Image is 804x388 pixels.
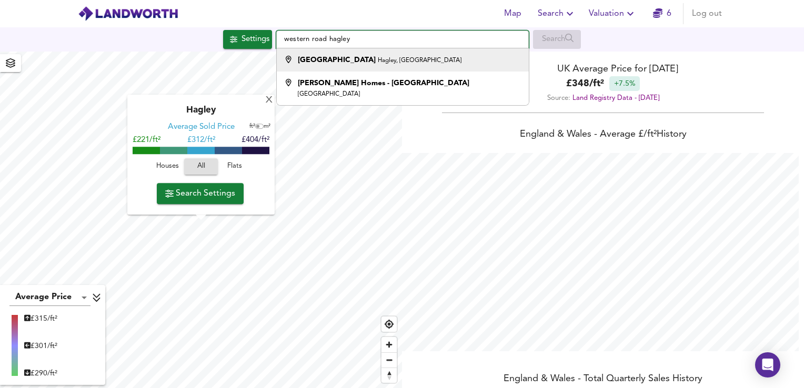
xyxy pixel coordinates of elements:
span: Search Settings [165,186,235,201]
div: UK Average Price for [DATE] [402,62,804,76]
button: Settings [223,30,272,49]
div: +7.5% [609,76,640,91]
img: logo [78,6,178,22]
span: Map [500,6,525,21]
button: Reset bearing to north [381,367,397,383]
b: £ 348 / ft² [566,77,604,91]
span: Houses [153,161,182,173]
button: All [184,159,218,175]
button: Find my location [381,316,397,332]
div: Average Price [9,289,91,306]
div: Open Intercom Messenger [755,352,780,377]
button: Map [496,3,529,24]
div: X [265,96,274,106]
span: m² [264,124,270,130]
div: £ 290/ft² [24,368,57,379]
button: Houses [150,159,184,175]
span: All [189,161,213,173]
div: Hagley [133,106,269,122]
span: £404/ft² [242,137,269,145]
button: Search [534,3,580,24]
a: 6 [653,6,671,21]
div: Enable a Source before running a Search [533,30,581,49]
span: £ 312/ft² [187,137,215,145]
button: Log out [688,3,726,24]
div: Source: [402,91,804,105]
div: Click to configure Search Settings [223,30,272,49]
a: Land Registry Data - [DATE] [572,95,659,101]
div: Settings [242,33,269,46]
div: £ 301/ft² [24,341,57,351]
input: Enter a location... [276,30,529,48]
span: Log out [692,6,722,21]
div: England & Wales - Average £/ ft² History [402,128,804,142]
span: ft² [249,124,255,130]
span: Flats [220,161,249,173]
span: Search [538,6,576,21]
strong: [PERSON_NAME] Homes - [GEOGRAPHIC_DATA] [298,79,469,87]
div: £ 315/ft² [24,313,57,324]
small: [GEOGRAPHIC_DATA] [298,91,360,97]
button: Flats [218,159,252,175]
div: England & Wales - Total Quarterly Sales History [402,372,804,387]
button: Valuation [585,3,641,24]
button: Search Settings [157,183,244,204]
strong: [GEOGRAPHIC_DATA] [298,56,376,64]
span: Valuation [589,6,637,21]
button: Zoom out [381,352,397,367]
button: 6 [645,3,679,24]
button: Zoom in [381,337,397,352]
div: Average Sold Price [168,122,235,133]
span: £221/ft² [133,137,160,145]
small: Hagley, [GEOGRAPHIC_DATA] [378,57,461,64]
